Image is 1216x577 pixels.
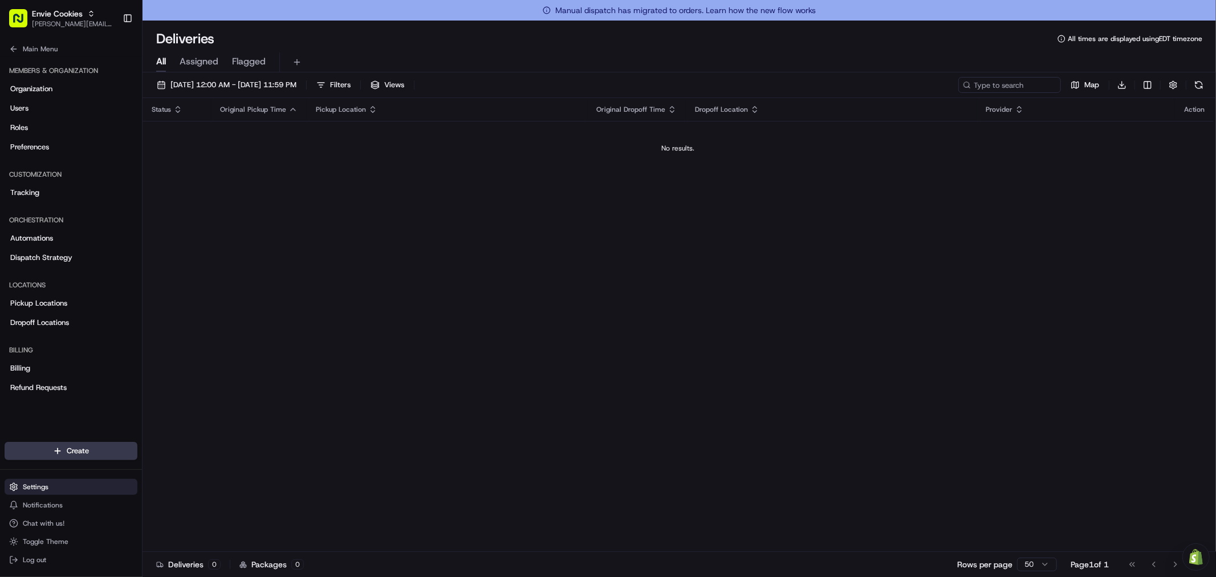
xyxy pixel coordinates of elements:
a: Pickup Locations [5,294,137,312]
input: Type to search [958,77,1061,93]
input: Clear [30,74,188,86]
span: Pickup Location [316,105,366,114]
span: Preferences [10,142,49,152]
a: Preferences [5,138,137,156]
a: Users [5,99,137,117]
h1: Deliveries [156,30,214,48]
span: [PERSON_NAME] [35,177,92,186]
a: Powered byPylon [80,251,138,261]
img: 8016278978528_b943e370aa5ada12b00a_72.png [24,109,44,129]
p: Rows per page [957,559,1012,570]
span: Dropoff Locations [10,318,69,328]
div: Page 1 of 1 [1071,559,1109,570]
span: Pylon [113,252,138,261]
span: Settings [23,482,48,491]
a: Refund Requests [5,379,137,397]
button: Envie Cookies[PERSON_NAME][EMAIL_ADDRESS][DOMAIN_NAME] [5,5,118,32]
button: Filters [311,77,356,93]
a: 💻API Documentation [92,220,188,240]
a: Dropoff Locations [5,314,137,332]
span: API Documentation [108,224,183,235]
span: Flagged [232,55,266,68]
span: Users [10,103,29,113]
span: [DATE] 12:00 AM - [DATE] 11:59 PM [170,80,296,90]
a: Automations [5,229,137,247]
span: Original Pickup Time [220,105,286,114]
span: Dispatch Strategy [10,253,72,263]
button: Notifications [5,497,137,513]
button: Toggle Theme [5,534,137,550]
span: Main Menu [23,44,58,54]
span: Original Dropoff Time [596,105,665,114]
span: Chat with us! [23,519,64,528]
button: Map [1065,77,1104,93]
button: Settings [5,479,137,495]
button: See all [177,146,208,160]
div: Billing [5,341,137,359]
span: [DATE] [101,177,124,186]
a: Billing [5,359,137,377]
img: 1736555255976-a54dd68f-1ca7-489b-9aae-adbdc363a1c4 [23,177,32,186]
span: Organization [10,84,52,94]
div: Action [1184,105,1205,114]
img: Nash [11,11,34,34]
button: [PERSON_NAME][EMAIL_ADDRESS][DOMAIN_NAME] [32,19,113,29]
span: All [156,55,166,68]
div: Start new chat [51,109,187,120]
img: 1736555255976-a54dd68f-1ca7-489b-9aae-adbdc363a1c4 [11,109,32,129]
span: Automations [10,233,53,243]
div: Orchestration [5,211,137,229]
span: Tracking [10,188,39,198]
div: No results. [147,144,1209,153]
button: Main Menu [5,41,137,57]
span: Pickup Locations [10,298,67,308]
div: We're available if you need us! [51,120,157,129]
span: Provider [986,105,1012,114]
div: Packages [239,559,304,570]
img: Brigitte Vinadas [11,166,30,184]
div: Locations [5,276,137,294]
span: Views [384,80,404,90]
span: Filters [330,80,351,90]
div: Customization [5,165,137,184]
button: Start new chat [194,112,208,126]
span: Knowledge Base [23,224,87,235]
span: All times are displayed using EDT timezone [1068,34,1202,43]
button: Chat with us! [5,515,137,531]
span: Create [67,446,89,456]
span: Status [152,105,171,114]
span: Map [1084,80,1099,90]
button: Refresh [1191,77,1207,93]
div: Past conversations [11,148,76,157]
a: Roles [5,119,137,137]
div: 📗 [11,225,21,234]
button: Log out [5,552,137,568]
div: 0 [291,559,304,570]
span: Log out [23,555,46,564]
span: Dropoff Location [695,105,748,114]
a: 📗Knowledge Base [7,220,92,240]
a: Tracking [5,184,137,202]
div: Members & Organization [5,62,137,80]
span: Toggle Theme [23,537,68,546]
span: • [95,177,99,186]
button: Create [5,442,137,460]
span: Refund Requests [10,383,67,393]
span: Manual dispatch has migrated to orders. Learn how the new flow works [543,5,816,16]
button: [DATE] 12:00 AM - [DATE] 11:59 PM [152,77,302,93]
span: Billing [10,363,30,373]
div: 💻 [96,225,105,234]
a: Organization [5,80,137,98]
span: Notifications [23,501,63,510]
button: Views [365,77,409,93]
div: Deliveries [156,559,221,570]
span: Assigned [180,55,218,68]
p: Welcome 👋 [11,46,208,64]
div: 0 [208,559,221,570]
span: Roles [10,123,28,133]
button: Envie Cookies [32,8,83,19]
a: Dispatch Strategy [5,249,137,267]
